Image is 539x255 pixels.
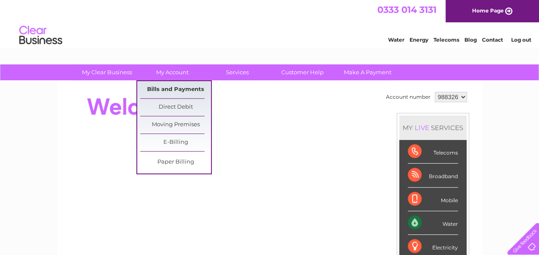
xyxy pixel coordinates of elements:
[140,99,211,116] a: Direct Debit
[388,36,404,43] a: Water
[267,64,338,80] a: Customer Help
[202,64,273,80] a: Services
[482,36,503,43] a: Contact
[377,4,437,15] a: 0333 014 3131
[137,64,208,80] a: My Account
[413,124,431,132] div: LIVE
[67,5,473,42] div: Clear Business is a trading name of Verastar Limited (registered in [GEOGRAPHIC_DATA] No. 3667643...
[408,211,458,235] div: Water
[464,36,477,43] a: Blog
[72,64,142,80] a: My Clear Business
[19,22,63,49] img: logo.png
[140,134,211,151] a: E-Billing
[140,116,211,134] a: Moving Premises
[332,64,403,80] a: Make A Payment
[434,36,459,43] a: Telecoms
[399,115,467,140] div: MY SERVICES
[511,36,531,43] a: Log out
[408,188,458,211] div: Mobile
[384,90,433,104] td: Account number
[140,154,211,171] a: Paper Billing
[408,164,458,187] div: Broadband
[408,140,458,164] div: Telecoms
[140,81,211,98] a: Bills and Payments
[410,36,428,43] a: Energy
